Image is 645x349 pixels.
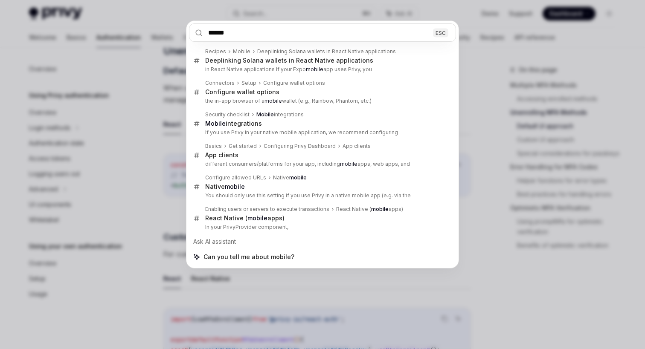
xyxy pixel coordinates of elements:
b: Mobile [256,111,274,118]
p: In your PrivyProvider component, [205,224,438,231]
div: Configure wallet options [263,80,325,87]
b: mobile [264,98,282,104]
b: mobile [371,206,389,212]
div: Native [273,174,307,181]
div: Connectors [205,80,235,87]
div: Configure wallet options [205,88,279,96]
div: ESC [433,28,448,37]
div: App clients [343,143,371,150]
div: App clients [205,151,238,159]
div: Get started [229,143,257,150]
b: mobile [306,66,323,72]
b: mobile [225,183,245,190]
div: integrations [205,120,262,127]
p: in React Native applications If your Expo app uses Privy, you [205,66,438,73]
div: Recipes [205,48,226,55]
p: If you use Privy in your native mobile application, we recommend configuring [205,129,438,136]
div: Native [205,183,245,190]
b: mobile [340,161,357,167]
div: Deeplinking Solana wallets in React Native applications [205,57,373,64]
div: Configuring Privy Dashboard [264,143,336,150]
p: You should only use this setting if you use Privy in a native mobile app (e.g. via the [205,192,438,199]
div: Deeplinking Solana wallets in React Native applications [257,48,396,55]
div: Security checklist [205,111,250,118]
div: integrations [256,111,304,118]
span: Can you tell me about mobile? [203,253,294,261]
b: Mobile [205,120,226,127]
b: mobile [289,174,307,181]
div: Setup [241,80,256,87]
b: mobile [247,214,267,222]
p: the in-app browser of a wallet (e.g., Rainbow, Phantom, etc.) [205,98,438,104]
p: different consumers/platforms for your app, including apps, web apps, and [205,161,438,167]
div: React Native ( apps) [336,206,403,213]
div: Configure allowed URLs [205,174,266,181]
div: Mobile [233,48,250,55]
div: Enabling users or servers to execute transactions [205,206,329,213]
div: React Native ( apps) [205,214,285,222]
div: Basics [205,143,222,150]
div: Ask AI assistant [189,234,456,249]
